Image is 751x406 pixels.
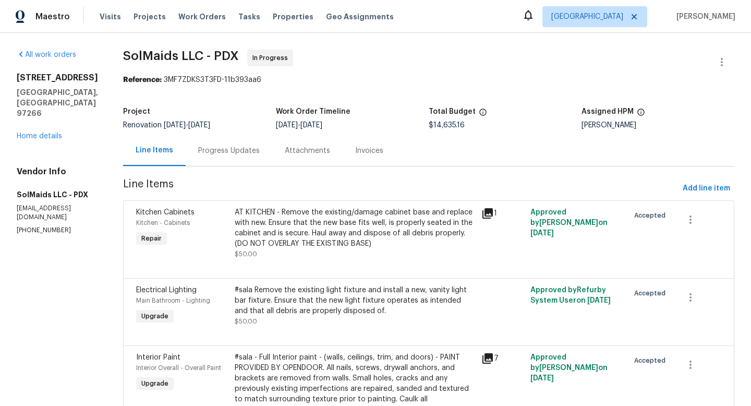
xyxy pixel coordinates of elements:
span: Upgrade [137,378,173,389]
div: #sala Remove the existing light fixture and install a new, vanity light bar fixture. Ensure that ... [235,285,475,316]
span: $50.00 [235,318,257,325]
span: [DATE] [164,122,186,129]
span: [DATE] [276,122,298,129]
div: [PERSON_NAME] [582,122,734,129]
span: Accepted [634,355,670,366]
span: Approved by [PERSON_NAME] on [530,354,608,382]
span: Kitchen Cabinets [136,209,195,216]
h5: Total Budget [429,108,476,115]
h5: Assigned HPM [582,108,634,115]
span: Visits [100,11,121,22]
h5: SolMaids LLC - PDX [17,189,98,200]
span: Kitchen - Cabinets [136,220,190,226]
p: [PHONE_NUMBER] [17,226,98,235]
p: [EMAIL_ADDRESS][DOMAIN_NAME] [17,204,98,222]
div: 3MF7ZDKS3T3FD-11b393aa6 [123,75,734,85]
div: Invoices [355,146,383,156]
h5: [GEOGRAPHIC_DATA], [GEOGRAPHIC_DATA] 97266 [17,87,98,118]
span: [PERSON_NAME] [672,11,735,22]
span: Renovation [123,122,210,129]
div: Progress Updates [198,146,260,156]
span: [DATE] [300,122,322,129]
span: The total cost of line items that have been proposed by Opendoor. This sum includes line items th... [479,108,487,122]
span: Repair [137,233,166,244]
span: Accepted [634,210,670,221]
span: Properties [273,11,313,22]
span: Line Items [123,179,679,198]
span: Maestro [35,11,70,22]
span: [DATE] [530,375,554,382]
span: Geo Assignments [326,11,394,22]
span: Accepted [634,288,670,298]
span: The hpm assigned to this work order. [637,108,645,122]
span: Approved by Refurby System User on [530,286,611,304]
span: $14,635.16 [429,122,465,129]
h5: Work Order Timeline [276,108,350,115]
a: All work orders [17,51,76,58]
span: - [276,122,322,129]
h5: Project [123,108,150,115]
a: Home details [17,133,62,140]
div: 7 [481,352,524,365]
span: Interior Overall - Overall Paint [136,365,221,371]
span: Approved by [PERSON_NAME] on [530,209,608,237]
span: [GEOGRAPHIC_DATA] [551,11,623,22]
div: 1 [481,207,524,220]
span: [DATE] [530,230,554,237]
span: Upgrade [137,311,173,321]
h2: [STREET_ADDRESS] [17,73,98,83]
div: AT KITCHEN - Remove the existing/damage cabinet base and replace with new. Ensure that the new ba... [235,207,475,249]
span: Work Orders [178,11,226,22]
span: [DATE] [188,122,210,129]
div: Line Items [136,145,173,156]
span: Add line item [683,182,730,195]
span: - [164,122,210,129]
div: Attachments [285,146,330,156]
span: $50.00 [235,251,257,257]
span: Electrical Lighting [136,286,197,294]
b: Reference: [123,76,162,83]
span: Interior Paint [136,354,180,361]
h4: Vendor Info [17,166,98,177]
button: Add line item [679,179,734,198]
span: Tasks [238,13,260,20]
span: In Progress [252,53,292,63]
span: SolMaids LLC - PDX [123,50,239,62]
span: Main Bathroom - Lighting [136,297,210,304]
span: [DATE] [587,297,611,304]
span: Projects [134,11,166,22]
